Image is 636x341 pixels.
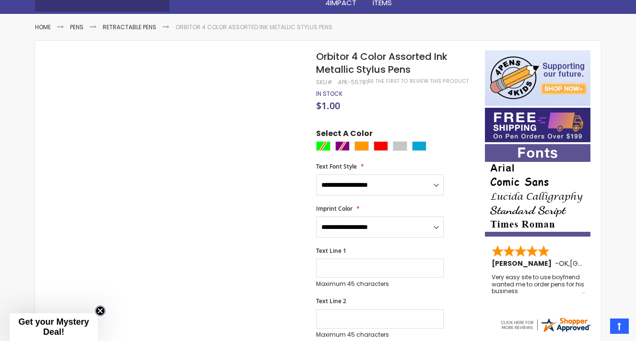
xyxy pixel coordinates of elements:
span: $1.00 [316,99,340,112]
span: OK [559,259,568,268]
div: Orange [354,141,369,151]
a: 4pens.com certificate URL [499,327,591,335]
span: Get your Mystery Deal! [18,317,89,337]
div: Turquoise [412,141,426,151]
iframe: Google Customer Reviews [557,315,636,341]
button: Close teaser [95,306,106,316]
img: 4pens 4 kids [485,50,590,106]
img: Free shipping on orders over $199 [485,108,590,142]
span: Text Line 1 [316,247,346,255]
span: In stock [316,90,342,98]
a: Be the first to review this product [368,78,469,85]
span: Imprint Color [316,205,353,213]
strong: SKU [316,78,334,86]
div: Red [374,141,388,151]
a: Pens [70,23,83,31]
p: Maximum 45 characters [316,280,444,288]
a: Home [35,23,51,31]
div: Get your Mystery Deal!Close teaser [10,313,98,341]
div: 4PK-55781 [338,79,368,86]
span: [PERSON_NAME] [492,259,555,268]
p: Maximum 45 characters [316,331,444,339]
div: Very easy site to use boyfriend wanted me to order pens for his business [492,274,585,295]
img: font-personalization-examples [485,144,590,237]
div: Silver [393,141,407,151]
span: Text Font Style [316,162,357,170]
span: Select A Color [316,128,373,141]
div: Availability [316,90,342,98]
span: Text Line 2 [316,297,346,305]
img: 4pens.com widget logo [499,316,591,333]
a: Retractable Pens [103,23,156,31]
li: Orbitor 4 Color Assorted Ink Metallic Stylus Pens [176,23,332,31]
span: Orbitor 4 Color Assorted Ink Metallic Stylus Pens [316,50,448,76]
